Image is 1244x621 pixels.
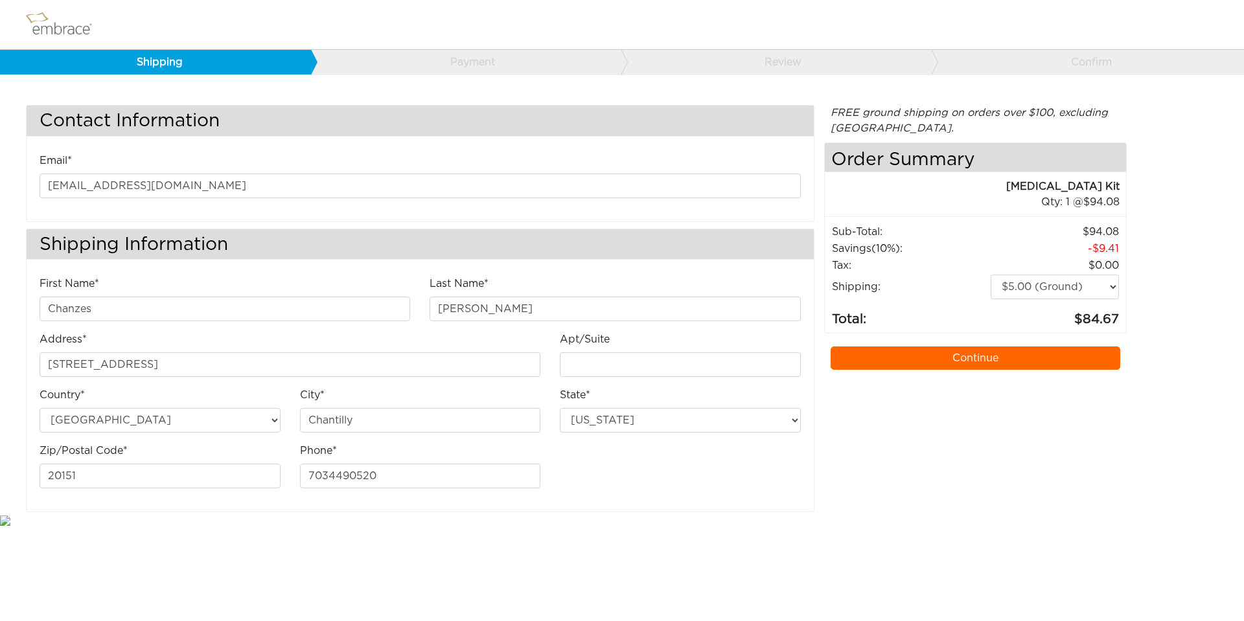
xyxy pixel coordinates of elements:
[831,240,990,257] td: Savings :
[990,223,1120,240] td: 94.08
[831,346,1121,370] a: Continue
[990,240,1120,257] td: 9.41
[824,105,1127,136] div: FREE ground shipping on orders over $100, excluding [GEOGRAPHIC_DATA].
[621,50,932,74] a: Review
[560,332,610,347] label: Apt/Suite
[990,300,1120,330] td: 84.67
[40,387,85,403] label: Country*
[825,179,1120,194] div: [MEDICAL_DATA] Kit
[27,106,814,136] h3: Contact Information
[430,276,489,291] label: Last Name*
[871,243,900,254] span: (10%)
[825,143,1127,172] h4: Order Summary
[310,50,621,74] a: Payment
[40,443,128,458] label: Zip/Postal Code*
[560,387,590,403] label: State*
[831,223,990,240] td: Sub-Total:
[40,332,87,347] label: Address*
[23,8,107,41] img: logo.png
[831,274,990,300] td: Shipping:
[300,443,337,458] label: Phone*
[40,276,99,291] label: First Name*
[300,387,325,403] label: City*
[990,257,1120,274] td: 0.00
[841,194,1120,210] div: 1 @
[831,300,990,330] td: Total:
[27,229,814,260] h3: Shipping Information
[831,257,990,274] td: Tax:
[40,153,72,168] label: Email*
[931,50,1242,74] a: Confirm
[1083,197,1120,207] span: 94.08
